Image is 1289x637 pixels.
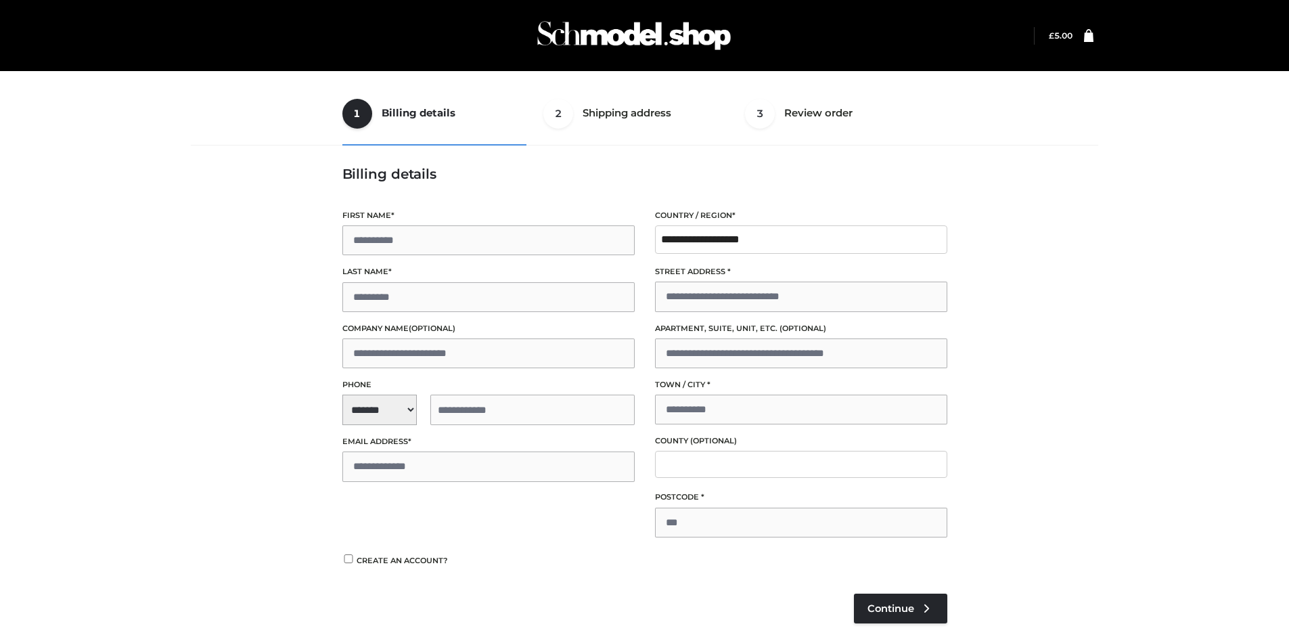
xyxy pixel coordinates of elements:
[655,322,947,335] label: Apartment, suite, unit, etc.
[342,209,635,222] label: First name
[655,435,947,447] label: County
[342,265,635,278] label: Last name
[867,602,914,615] span: Continue
[854,594,947,623] a: Continue
[342,378,635,391] label: Phone
[342,435,635,448] label: Email address
[779,324,826,333] span: (optional)
[655,491,947,504] label: Postcode
[655,378,947,391] label: Town / City
[533,9,736,62] img: Schmodel Admin 964
[409,324,455,333] span: (optional)
[1049,30,1072,41] a: £5.00
[357,556,448,565] span: Create an account?
[655,209,947,222] label: Country / Region
[1049,30,1072,41] bdi: 5.00
[342,554,355,563] input: Create an account?
[1049,30,1054,41] span: £
[690,436,737,445] span: (optional)
[342,322,635,335] label: Company name
[342,166,947,182] h3: Billing details
[655,265,947,278] label: Street address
